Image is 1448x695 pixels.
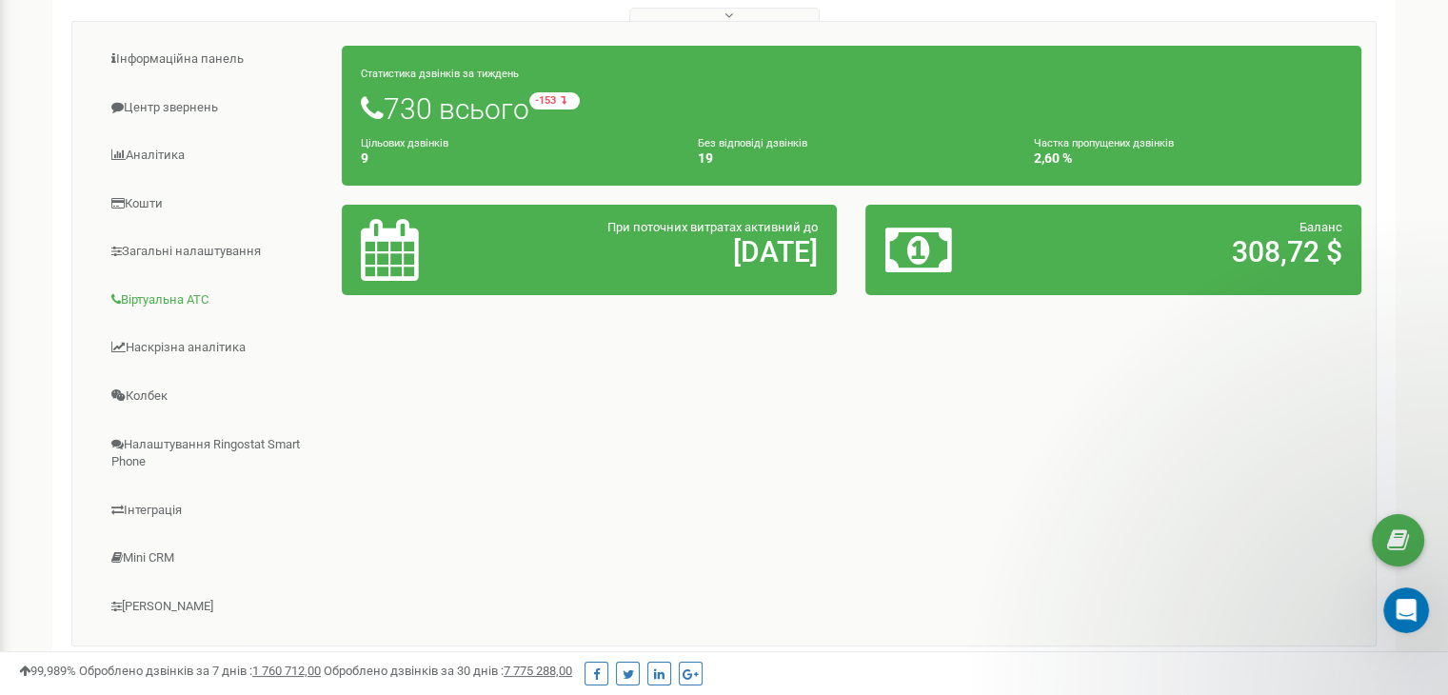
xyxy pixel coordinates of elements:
[19,256,362,328] div: Напишіть нам повідомленняЗазвичай ми відповідаємо за хвилину
[1034,137,1174,149] small: Частка пропущених дзвінків
[39,400,319,440] div: API Ringostat. API-запит з'єднання 2х номерів
[87,228,343,275] a: Загальні налаштування
[240,30,278,69] img: Profile image for Valeriia
[39,455,319,475] div: AI. Загальна інформація та вартість
[324,664,572,678] span: Оброблено дзвінків за 30 днів :
[28,392,353,447] div: API Ringostat. API-запит з'єднання 2х номерів
[252,664,321,678] u: 1 760 712,00
[87,181,343,228] a: Кошти
[38,135,343,168] p: Вiтаю 👋
[361,68,519,80] small: Статистика дзвінків за тиждень
[1034,151,1342,166] h4: 2,60 %
[523,236,818,268] h2: [DATE]
[95,477,190,553] button: Повідомлення
[98,525,197,538] span: Повідомлення
[87,85,343,131] a: Центр звернень
[87,422,343,486] a: Налаштування Ringostat Smart Phone
[87,535,343,582] a: Mini CRM
[79,664,321,678] span: Оброблено дзвінків за 7 днів :
[87,36,343,83] a: Інформаційна панель
[327,30,362,65] div: Закрити
[87,373,343,420] a: Колбек
[38,168,343,232] p: Чим вам допомогти?
[87,584,343,630] a: [PERSON_NAME]
[87,277,343,324] a: Віртуальна АТС
[87,325,343,371] a: Наскрізна аналітика
[204,30,242,69] img: Profile image for Daria
[361,92,1342,125] h1: 730 всього
[19,664,76,678] span: 99,989%
[16,525,79,538] span: Головна
[87,132,343,179] a: Аналiтика
[1383,587,1429,633] iframe: Intercom live chat
[276,30,314,69] img: Profile image for Valerii
[529,92,580,109] small: -153
[87,487,343,534] a: Інтеграція
[1047,236,1342,268] h2: 308,72 $
[504,664,572,678] u: 7 775 288,00
[38,36,166,66] img: logo
[361,151,669,166] h4: 9
[1299,220,1342,234] span: Баланс
[39,356,167,376] span: Пошук в статтях
[698,137,807,149] small: Без відповіді дзвінків
[299,525,367,538] span: Допомога
[28,447,353,483] div: AI. Загальна інформація та вартість
[39,272,318,292] div: Напишіть нам повідомлення
[28,347,353,385] button: Пошук в статтях
[607,220,818,234] span: При поточних витратах активний до
[361,137,448,149] small: Цільових дзвінків
[286,477,381,553] button: Допомога
[190,477,286,553] button: Запити
[39,292,318,312] div: Зазвичай ми відповідаємо за хвилину
[698,151,1006,166] h4: 19
[212,525,263,538] span: Запити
